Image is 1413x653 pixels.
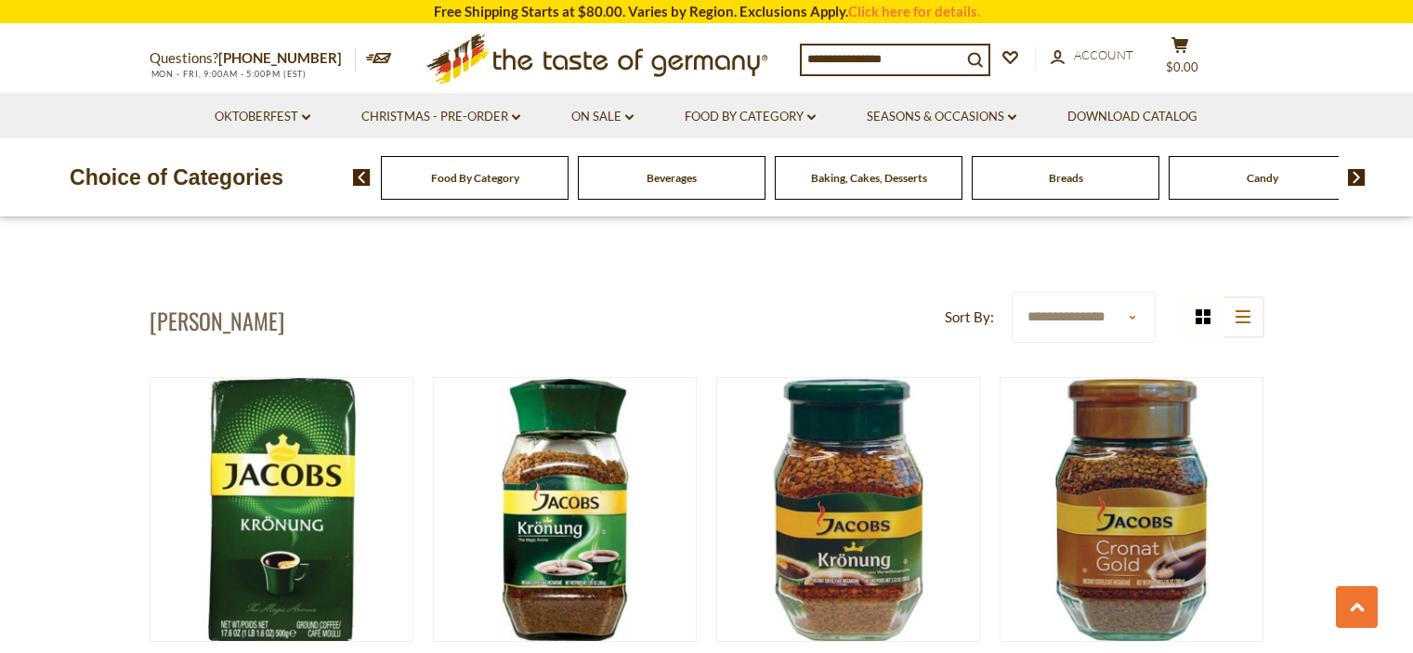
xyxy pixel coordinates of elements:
[150,378,413,641] img: Jacobs
[215,107,310,127] a: Oktoberfest
[1166,59,1198,74] span: $0.00
[1051,46,1133,66] a: Account
[150,307,284,334] h1: [PERSON_NAME]
[717,378,980,641] img: Jacobs
[1348,169,1366,186] img: next arrow
[361,107,520,127] a: Christmas - PRE-ORDER
[811,171,927,185] a: Baking, Cakes, Desserts
[945,306,994,329] label: Sort By:
[848,3,980,20] a: Click here for details.
[434,378,697,641] img: Jacobs
[1049,171,1083,185] a: Breads
[1067,107,1197,127] a: Download Catalog
[1247,171,1278,185] a: Candy
[1074,47,1133,62] span: Account
[150,69,307,79] span: MON - FRI, 9:00AM - 5:00PM (EST)
[218,49,342,66] a: [PHONE_NUMBER]
[647,171,697,185] a: Beverages
[150,46,356,71] p: Questions?
[353,169,371,186] img: previous arrow
[1153,36,1209,83] button: $0.00
[867,107,1016,127] a: Seasons & Occasions
[1001,378,1263,641] img: Jacobs
[685,107,816,127] a: Food By Category
[431,171,519,185] a: Food By Category
[571,107,634,127] a: On Sale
